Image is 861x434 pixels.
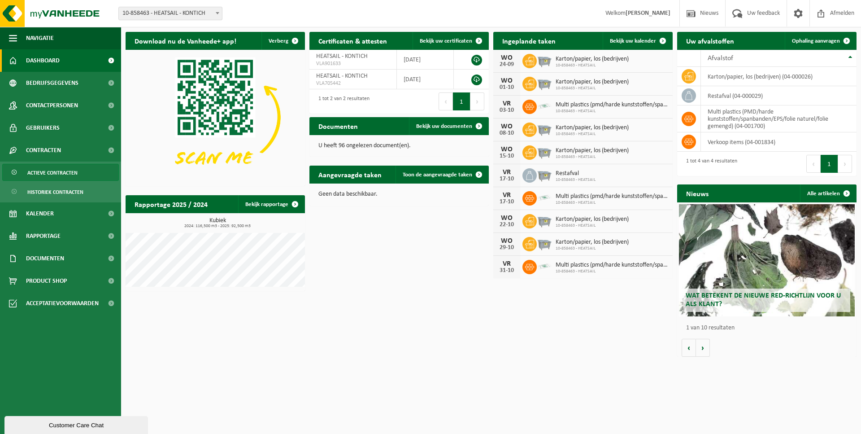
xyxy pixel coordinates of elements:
img: LP-SK-00500-LPE-16 [537,190,552,205]
span: 10-858463 - HEATSAIL [556,177,596,183]
div: 31-10 [498,267,516,274]
div: 03-10 [498,107,516,114]
a: Wat betekent de nieuwe RED-richtlijn voor u als klant? [679,204,855,316]
span: Historiek contracten [27,184,83,201]
div: 1 tot 4 van 4 resultaten [682,154,737,174]
span: Contracten [26,139,61,162]
a: Alle artikelen [800,184,856,202]
strong: [PERSON_NAME] [626,10,670,17]
div: 22-10 [498,222,516,228]
h2: Rapportage 2025 / 2024 [126,195,217,213]
span: 10-858463 - HEATSAIL [556,223,629,228]
td: karton/papier, los (bedrijven) (04-000026) [701,67,857,86]
h2: Download nu de Vanheede+ app! [126,32,245,49]
a: Historiek contracten [2,183,119,200]
img: WB-2500-GAL-GY-01 [537,121,552,136]
span: HEATSAIL - KONTICH [316,73,368,79]
p: U heeft 96 ongelezen document(en). [318,143,480,149]
img: WB-2500-GAL-GY-01 [537,213,552,228]
button: Next [838,155,852,173]
h2: Ingeplande taken [493,32,565,49]
span: Acceptatievoorwaarden [26,292,99,315]
button: Previous [439,92,453,110]
a: Toon de aangevraagde taken [396,166,488,184]
span: 10-858463 - HEATSAIL - KONTICH [119,7,222,20]
button: Previous [806,155,821,173]
span: Karton/papier, los (bedrijven) [556,239,629,246]
button: Next [470,92,484,110]
span: Kalender [26,202,54,225]
iframe: chat widget [4,414,150,434]
img: WB-2500-GAL-GY-01 [537,75,552,91]
img: WB-2500-GAL-GY-01 [537,144,552,159]
div: 17-10 [498,176,516,182]
div: WO [498,77,516,84]
img: WB-2500-GAL-GY-01 [537,236,552,251]
span: 10-858463 - HEATSAIL - KONTICH [118,7,222,20]
img: LP-SK-00500-LPE-16 [537,259,552,274]
h2: Documenten [309,117,367,135]
div: WO [498,215,516,222]
img: WB-2500-GAL-GY-01 [537,53,552,68]
div: WO [498,237,516,245]
span: VLA901633 [316,60,390,67]
div: VR [498,100,516,107]
span: 10-858463 - HEATSAIL [556,200,668,206]
span: Dashboard [26,49,60,72]
span: Multi plastics (pmd/harde kunststoffen/spanbanden/eps/folie naturel/folie gemeng... [556,262,668,269]
button: 1 [821,155,838,173]
span: 10-858463 - HEATSAIL [556,132,629,137]
h2: Certificaten & attesten [309,32,396,49]
span: Wat betekent de nieuwe RED-richtlijn voor u als klant? [686,292,841,308]
span: Verberg [269,38,288,44]
a: Bekijk uw kalender [603,32,672,50]
h2: Nieuws [677,184,717,202]
h3: Kubiek [130,218,305,228]
span: VLA705442 [316,80,390,87]
td: [DATE] [397,50,454,70]
div: WO [498,54,516,61]
td: multi plastics (PMD/harde kunststoffen/spanbanden/EPS/folie naturel/folie gemengd) (04-001700) [701,105,857,132]
span: Multi plastics (pmd/harde kunststoffen/spanbanden/eps/folie naturel/folie gemeng... [556,193,668,200]
td: verkoop items (04-001834) [701,132,857,152]
img: Download de VHEPlus App [126,50,305,184]
div: 15-10 [498,153,516,159]
p: Geen data beschikbaar. [318,191,480,197]
div: 01-10 [498,84,516,91]
a: Bekijk uw documenten [409,117,488,135]
td: restafval (04-000029) [701,86,857,105]
span: HEATSAIL - KONTICH [316,53,368,60]
span: Bekijk uw kalender [610,38,656,44]
span: Bedrijfsgegevens [26,72,78,94]
img: LP-SK-00500-LPE-16 [537,98,552,114]
div: 29-10 [498,245,516,251]
span: 10-858463 - HEATSAIL [556,86,629,91]
span: Karton/papier, los (bedrijven) [556,79,629,86]
span: Afvalstof [708,55,733,62]
span: Contactpersonen [26,94,78,117]
span: 10-858463 - HEATSAIL [556,246,629,251]
span: 10-858463 - HEATSAIL [556,109,668,114]
img: WB-2500-GAL-GY-01 [537,167,552,182]
span: 10-858463 - HEATSAIL [556,154,629,160]
span: Rapportage [26,225,61,247]
a: Bekijk uw certificaten [413,32,488,50]
span: Navigatie [26,27,54,49]
span: 2024: 116,500 m3 - 2025: 92,500 m3 [130,224,305,228]
button: Verberg [261,32,304,50]
button: 1 [453,92,470,110]
div: WO [498,146,516,153]
td: [DATE] [397,70,454,89]
span: Karton/papier, los (bedrijven) [556,124,629,132]
a: Ophaling aanvragen [785,32,856,50]
span: Bekijk uw documenten [416,123,472,129]
button: Vorige [682,339,696,357]
span: Documenten [26,247,64,270]
a: Actieve contracten [2,164,119,181]
p: 1 van 10 resultaten [686,325,852,331]
span: Karton/papier, los (bedrijven) [556,147,629,154]
div: 17-10 [498,199,516,205]
div: 24-09 [498,61,516,68]
h2: Uw afvalstoffen [677,32,743,49]
span: 10-858463 - HEATSAIL [556,269,668,274]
